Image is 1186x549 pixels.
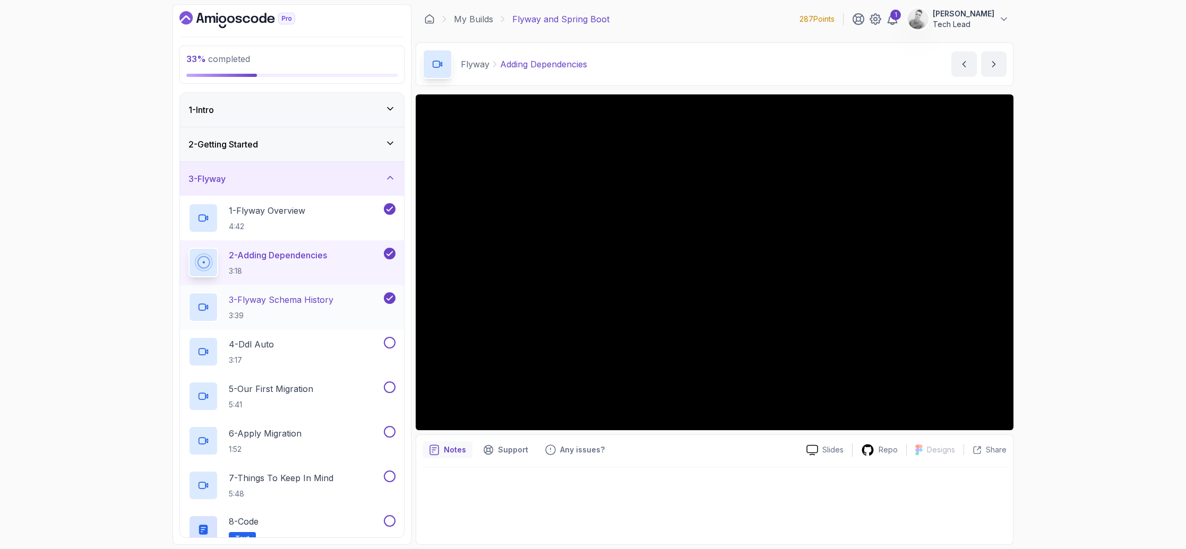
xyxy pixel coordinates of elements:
[908,9,928,29] img: user profile image
[180,162,404,196] button: 3-Flyway
[423,441,472,458] button: notes button
[890,10,901,20] div: 1
[822,445,844,455] p: Slides
[229,338,274,351] p: 4 - Ddl Auto
[229,427,302,440] p: 6 - Apply Migration
[879,445,898,455] p: Repo
[927,445,955,455] p: Designs
[981,51,1007,77] button: next content
[964,445,1007,455] button: Share
[477,441,535,458] button: Support button
[229,310,333,321] p: 3:39
[235,534,250,543] span: Text
[188,248,396,277] button: 2-Adding Dependencies3:18
[188,426,396,456] button: 6-Apply Migration1:52
[933,19,994,30] p: Tech Lead
[186,54,250,64] span: completed
[229,355,274,365] p: 3:17
[188,103,214,116] h3: 1 - Intro
[229,444,302,455] p: 1:52
[454,13,493,25] a: My Builds
[188,138,258,151] h3: 2 - Getting Started
[951,51,977,77] button: previous content
[853,443,906,457] a: Repo
[188,172,226,185] h3: 3 - Flyway
[180,127,404,161] button: 2-Getting Started
[179,11,320,28] a: Dashboard
[539,441,611,458] button: Feedback button
[180,93,404,127] button: 1-Intro
[800,14,835,24] p: 287 Points
[444,445,466,455] p: Notes
[461,58,489,71] p: Flyway
[416,94,1013,430] iframe: 2 - Adding Dependencies
[560,445,605,455] p: Any issues?
[498,445,528,455] p: Support
[229,221,305,232] p: 4:42
[188,337,396,367] button: 4-Ddl Auto3:17
[188,292,396,322] button: 3-Flyway Schema History3:39
[229,293,333,306] p: 3 - Flyway Schema History
[500,58,587,71] p: Adding Dependencies
[424,14,435,24] a: Dashboard
[229,399,313,410] p: 5:41
[229,382,313,395] p: 5 - Our First Migration
[907,8,1009,30] button: user profile image[PERSON_NAME]Tech Lead
[229,249,327,262] p: 2 - Adding Dependencies
[188,203,396,233] button: 1-Flyway Overview4:42
[188,381,396,411] button: 5-Our First Migration5:41
[986,445,1007,455] p: Share
[798,445,852,456] a: Slides
[229,515,259,528] p: 8 - Code
[933,8,994,19] p: [PERSON_NAME]
[229,266,327,276] p: 3:18
[229,204,305,217] p: 1 - Flyway Overview
[886,13,899,25] a: 1
[229,472,333,484] p: 7 - Things To Keep In Mind
[188,470,396,500] button: 7-Things To Keep In Mind5:48
[186,54,206,64] span: 33 %
[512,13,609,25] p: Flyway and Spring Boot
[229,489,333,499] p: 5:48
[188,515,396,545] button: 8-CodeText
